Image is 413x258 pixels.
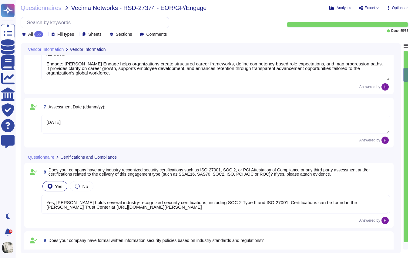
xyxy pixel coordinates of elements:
span: Questionnaires [21,5,62,11]
span: Answered by [359,138,380,142]
input: Search by keywords [24,17,169,28]
img: user [381,217,389,224]
span: Sections [116,32,132,36]
div: 55 [34,31,43,37]
span: 8 [41,170,46,174]
span: Certifications and Compliance [60,155,117,159]
img: user [2,242,13,253]
span: Options [392,6,405,10]
img: user [381,83,389,91]
div: 9+ [9,230,12,233]
span: 7 [41,105,46,109]
span: Does your company have any industry recognized security certifications such as ISO-27001, SOC 2, ... [49,167,370,177]
span: Sheets [88,32,102,36]
span: Yes [55,184,62,189]
span: Export [364,6,375,10]
span: Assessment Date (dd/mm/yy): [49,104,106,109]
span: Fill types [57,32,74,36]
button: user [1,241,18,254]
span: Answered by [359,219,380,222]
span: Vecima Networks - RSD-27374 - EOR/GP/Engage [71,5,207,11]
img: user [381,137,389,144]
textarea: Yes, [PERSON_NAME] holds several industry-recognized security certifications, including SOC 2 Typ... [41,195,390,214]
span: Analytics [337,6,351,10]
span: Vendor Information [70,47,106,51]
span: Does your company have formal written information security policies based on industry standards a... [49,238,264,243]
span: Comments [146,32,167,36]
textarea: [DATE] [41,115,390,134]
span: Done: [391,29,399,32]
span: Answered by [359,85,380,89]
span: Questionnaire [28,155,54,159]
button: Analytics [329,5,351,10]
span: No [82,184,88,189]
span: Vendor Information [28,47,64,51]
span: 55 / 55 [401,29,408,32]
span: 9 [41,238,46,243]
span: All [28,32,33,36]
